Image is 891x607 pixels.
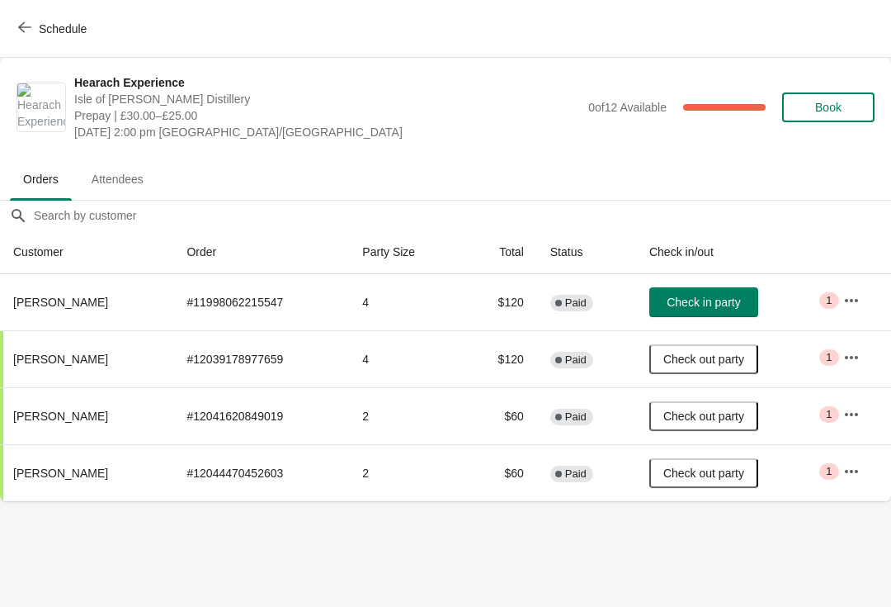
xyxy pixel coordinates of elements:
[17,83,65,131] img: Hearach Experience
[826,465,832,478] span: 1
[10,164,72,194] span: Orders
[462,274,536,330] td: $120
[349,444,462,501] td: 2
[349,274,462,330] td: 4
[74,74,580,91] span: Hearach Experience
[173,274,349,330] td: # 11998062215547
[349,387,462,444] td: 2
[13,467,108,480] span: [PERSON_NAME]
[173,230,349,274] th: Order
[663,353,744,366] span: Check out party
[349,230,462,274] th: Party Size
[462,230,536,274] th: Total
[74,124,580,140] span: [DATE] 2:00 pm [GEOGRAPHIC_DATA]/[GEOGRAPHIC_DATA]
[565,353,587,367] span: Paid
[13,410,108,423] span: [PERSON_NAME]
[815,101,841,114] span: Book
[33,201,891,230] input: Search by customer
[649,344,758,374] button: Check out party
[782,92,874,122] button: Book
[636,230,830,274] th: Check in/out
[8,14,100,44] button: Schedule
[74,107,580,124] span: Prepay | £30.00–£25.00
[663,410,744,423] span: Check out party
[826,408,832,421] span: 1
[649,287,758,317] button: Check in party
[649,401,758,431] button: Check out party
[74,91,580,107] span: Isle of [PERSON_NAME] Distillery
[13,353,108,366] span: [PERSON_NAME]
[826,294,832,307] span: 1
[462,330,536,387] td: $120
[565,410,587,424] span: Paid
[537,230,636,274] th: Status
[462,387,536,444] td: $60
[78,164,157,194] span: Attendees
[649,458,758,488] button: Check out party
[826,351,832,364] span: 1
[462,444,536,501] td: $60
[13,296,108,309] span: [PERSON_NAME]
[663,467,744,480] span: Check out party
[173,387,349,444] td: # 12041620849019
[39,22,87,36] span: Schedule
[173,444,349,501] td: # 12044470452603
[588,101,667,114] span: 0 of 12 Available
[349,330,462,387] td: 4
[667,296,740,309] span: Check in party
[565,467,587,481] span: Paid
[173,330,349,387] td: # 12039178977659
[565,296,587,310] span: Paid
